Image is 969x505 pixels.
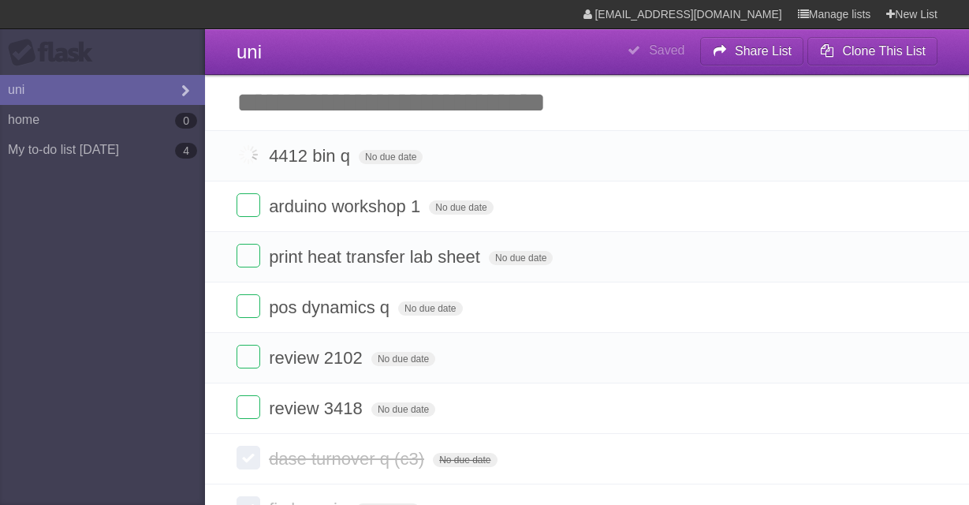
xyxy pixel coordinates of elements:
label: Done [237,395,260,419]
b: 0 [175,113,197,129]
span: No due date [371,402,435,417]
b: Share List [735,44,792,58]
span: dase turnover q (c3) [269,449,428,469]
span: uni [237,41,262,62]
label: Done [237,294,260,318]
div: Flask [8,39,102,67]
span: print heat transfer lab sheet [269,247,484,267]
label: Done [237,446,260,469]
b: 4 [175,143,197,159]
label: Done [237,244,260,267]
button: Share List [700,37,804,65]
span: No due date [433,453,497,467]
label: Done [237,143,260,166]
span: arduino workshop 1 [269,196,424,216]
span: No due date [359,150,423,164]
button: Clone This List [807,37,937,65]
span: No due date [371,352,435,366]
b: Saved [649,43,684,57]
span: pos dynamics q [269,297,393,317]
span: No due date [429,200,493,215]
label: Done [237,193,260,217]
span: 4412 bin q [269,146,354,166]
b: Clone This List [842,44,926,58]
span: No due date [489,251,553,265]
span: review 3418 [269,398,367,418]
span: No due date [398,301,462,316]
label: Done [237,345,260,368]
span: review 2102 [269,348,367,368]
